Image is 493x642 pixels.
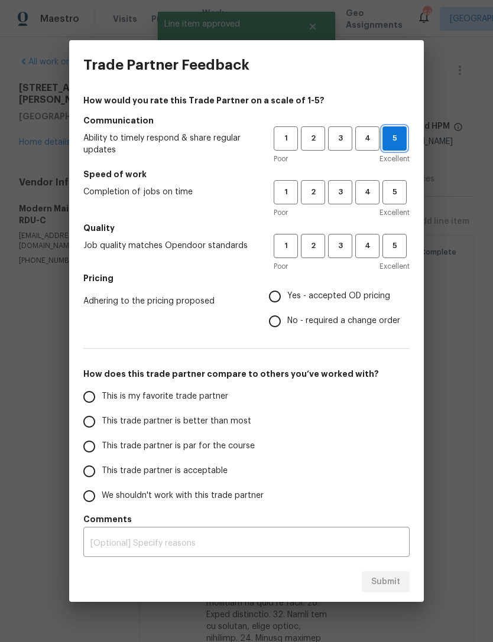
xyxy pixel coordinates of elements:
[382,126,407,151] button: 5
[328,234,352,258] button: 3
[355,234,380,258] button: 4
[275,132,297,145] span: 1
[382,180,407,204] button: 5
[328,180,352,204] button: 3
[83,168,410,180] h5: Speed of work
[287,290,390,302] span: Yes - accepted OD pricing
[302,239,324,253] span: 2
[302,132,324,145] span: 2
[329,132,351,145] span: 3
[274,153,288,165] span: Poor
[380,260,410,272] span: Excellent
[384,185,406,199] span: 5
[102,390,228,403] span: This is my favorite trade partner
[102,465,228,477] span: This trade partner is acceptable
[83,132,255,156] span: Ability to timely respond & share regular updates
[275,239,297,253] span: 1
[328,126,352,151] button: 3
[83,368,410,380] h5: How does this trade partner compare to others you’ve worked with?
[275,185,297,199] span: 1
[83,57,249,73] h3: Trade Partner Feedback
[83,272,410,284] h5: Pricing
[83,295,250,307] span: Adhering to the pricing proposed
[83,186,255,198] span: Completion of jobs on time
[329,185,351,199] span: 3
[287,315,400,327] span: No - required a change order
[382,234,407,258] button: 5
[356,185,378,199] span: 4
[301,126,325,151] button: 2
[356,132,378,145] span: 4
[274,234,298,258] button: 1
[301,180,325,204] button: 2
[102,415,251,428] span: This trade partner is better than most
[83,384,410,509] div: How does this trade partner compare to others you’ve worked with?
[383,132,406,145] span: 5
[274,207,288,219] span: Poor
[83,513,410,525] h5: Comments
[83,94,410,106] h4: How would you rate this Trade Partner on a scale of 1-5?
[384,239,406,253] span: 5
[274,260,288,272] span: Poor
[83,115,410,126] h5: Communication
[301,234,325,258] button: 2
[355,126,380,151] button: 4
[302,185,324,199] span: 2
[380,153,410,165] span: Excellent
[356,239,378,253] span: 4
[83,240,255,252] span: Job quality matches Opendoor standards
[102,440,255,452] span: This trade partner is par for the course
[269,284,410,334] div: Pricing
[83,222,410,234] h5: Quality
[355,180,380,204] button: 4
[274,126,298,151] button: 1
[380,207,410,219] span: Excellent
[102,490,264,502] span: We shouldn't work with this trade partner
[329,239,351,253] span: 3
[274,180,298,204] button: 1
